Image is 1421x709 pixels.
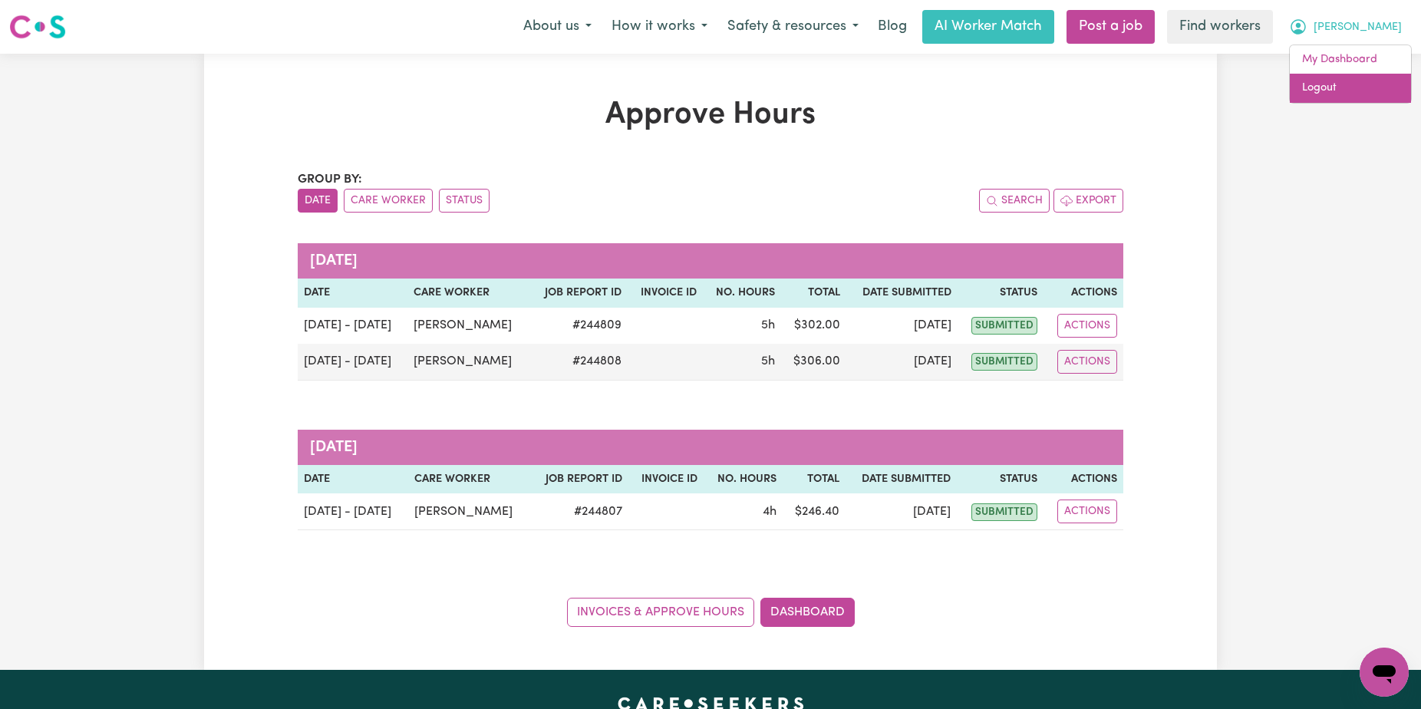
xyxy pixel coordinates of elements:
[407,279,529,308] th: Care worker
[344,189,433,213] button: sort invoices by care worker
[761,355,775,368] span: 5 hours
[298,189,338,213] button: sort invoices by date
[1057,500,1117,523] button: Actions
[781,279,846,308] th: Total
[1067,10,1155,44] a: Post a job
[9,13,66,41] img: Careseekers logo
[529,279,628,308] th: Job Report ID
[439,189,490,213] button: sort invoices by paid status
[971,317,1037,335] span: submitted
[298,430,1123,465] caption: [DATE]
[1057,350,1117,374] button: Actions
[1314,19,1402,36] span: [PERSON_NAME]
[628,465,704,494] th: Invoice ID
[783,493,846,530] td: $ 246.40
[761,319,775,331] span: 5 hours
[781,308,846,344] td: $ 302.00
[1290,45,1411,74] a: My Dashboard
[869,10,916,44] a: Blog
[763,506,776,518] span: 4 hours
[298,97,1123,134] h1: Approve Hours
[408,465,530,494] th: Care worker
[298,344,407,381] td: [DATE] - [DATE]
[1043,465,1123,494] th: Actions
[958,279,1043,308] th: Status
[298,465,408,494] th: Date
[704,465,783,494] th: No. Hours
[567,598,754,627] a: Invoices & Approve Hours
[846,308,958,344] td: [DATE]
[298,243,1123,279] caption: [DATE]
[1360,648,1409,697] iframe: Button to launch messaging window
[1290,74,1411,103] a: Logout
[298,308,407,344] td: [DATE] - [DATE]
[298,279,407,308] th: Date
[9,9,66,45] a: Careseekers logo
[1167,10,1273,44] a: Find workers
[513,11,602,43] button: About us
[602,11,717,43] button: How it works
[957,465,1043,494] th: Status
[298,493,408,530] td: [DATE] - [DATE]
[407,308,529,344] td: [PERSON_NAME]
[846,344,958,381] td: [DATE]
[971,503,1037,521] span: submitted
[298,173,362,186] span: Group by:
[408,493,530,530] td: [PERSON_NAME]
[407,344,529,381] td: [PERSON_NAME]
[781,344,846,381] td: $ 306.00
[628,279,703,308] th: Invoice ID
[703,279,781,308] th: No. Hours
[846,465,958,494] th: Date Submitted
[530,465,628,494] th: Job Report ID
[1053,189,1123,213] button: Export
[1289,45,1412,104] div: My Account
[971,353,1037,371] span: submitted
[846,493,958,530] td: [DATE]
[717,11,869,43] button: Safety & resources
[529,308,628,344] td: # 244809
[760,598,855,627] a: Dashboard
[846,279,958,308] th: Date Submitted
[979,189,1050,213] button: Search
[530,493,628,530] td: # 244807
[529,344,628,381] td: # 244808
[1043,279,1123,308] th: Actions
[1279,11,1412,43] button: My Account
[1057,314,1117,338] button: Actions
[783,465,846,494] th: Total
[922,10,1054,44] a: AI Worker Match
